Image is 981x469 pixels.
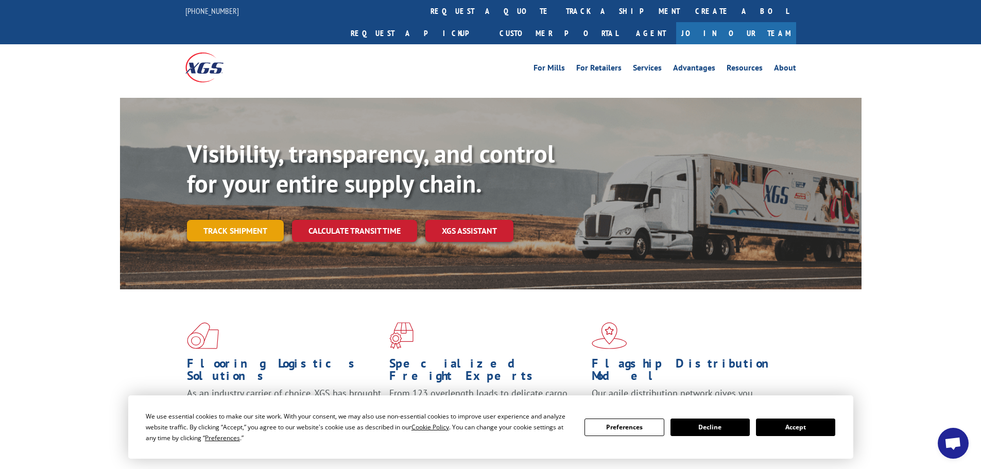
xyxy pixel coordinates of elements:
button: Decline [670,419,750,436]
a: About [774,64,796,75]
a: Advantages [673,64,715,75]
a: Join Our Team [676,22,796,44]
span: As an industry carrier of choice, XGS has brought innovation and dedication to flooring logistics... [187,387,381,424]
a: Resources [727,64,763,75]
a: XGS ASSISTANT [425,220,513,242]
span: Cookie Policy [411,423,449,431]
a: [PHONE_NUMBER] [185,6,239,16]
h1: Specialized Freight Experts [389,357,584,387]
a: Request a pickup [343,22,492,44]
span: Our agile distribution network gives you nationwide inventory management on demand. [592,387,781,411]
a: For Retailers [576,64,622,75]
img: xgs-icon-flagship-distribution-model-red [592,322,627,349]
a: Calculate transit time [292,220,417,242]
a: Services [633,64,662,75]
button: Accept [756,419,835,436]
img: xgs-icon-focused-on-flooring-red [389,322,414,349]
span: Preferences [205,433,240,442]
a: Agent [626,22,676,44]
div: We use essential cookies to make our site work. With your consent, we may also use non-essential ... [146,411,572,443]
a: Customer Portal [492,22,626,44]
p: From 123 overlength loads to delicate cargo, our experienced staff knows the best way to move you... [389,387,584,433]
button: Preferences [584,419,664,436]
h1: Flooring Logistics Solutions [187,357,382,387]
a: Track shipment [187,220,284,241]
b: Visibility, transparency, and control for your entire supply chain. [187,137,555,199]
div: Cookie Consent Prompt [128,395,853,459]
h1: Flagship Distribution Model [592,357,786,387]
img: xgs-icon-total-supply-chain-intelligence-red [187,322,219,349]
a: For Mills [533,64,565,75]
a: Open chat [938,428,969,459]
